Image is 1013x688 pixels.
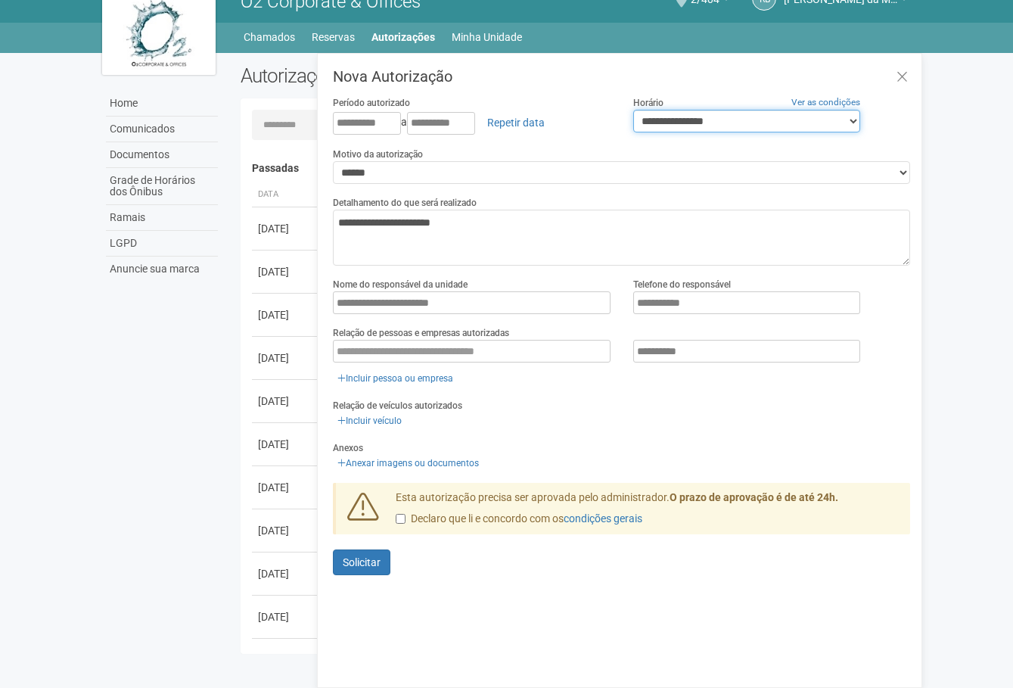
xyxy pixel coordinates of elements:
[333,196,477,210] label: Detalhamento do que será realizado
[241,64,564,87] h2: Autorizações
[371,26,435,48] a: Autorizações
[106,91,218,117] a: Home
[258,394,314,409] div: [DATE]
[477,110,555,135] a: Repetir data
[106,257,218,282] a: Anuncie sua marca
[791,97,860,107] a: Ver as condições
[106,168,218,205] a: Grade de Horários dos Ônibus
[333,326,509,340] label: Relação de pessoas e empresas autorizadas
[333,441,363,455] label: Anexos
[633,96,663,110] label: Horário
[564,512,642,525] a: condições gerais
[333,399,462,412] label: Relação de veículos autorizados
[333,549,390,575] button: Solicitar
[343,556,381,568] span: Solicitar
[258,437,314,452] div: [DATE]
[333,412,406,429] a: Incluir veículo
[244,26,295,48] a: Chamados
[258,221,314,236] div: [DATE]
[333,69,910,84] h3: Nova Autorização
[252,163,900,174] h4: Passadas
[452,26,522,48] a: Minha Unidade
[384,490,911,534] div: Esta autorização precisa ser aprovada pelo administrador.
[258,523,314,538] div: [DATE]
[258,609,314,624] div: [DATE]
[333,148,423,161] label: Motivo da autorização
[258,307,314,322] div: [DATE]
[396,514,406,524] input: Declaro que li e concordo com oscondições gerais
[396,512,642,527] label: Declaro que li e concordo com os
[333,278,468,291] label: Nome do responsável da unidade
[333,370,458,387] a: Incluir pessoa ou empresa
[106,142,218,168] a: Documentos
[333,110,611,135] div: a
[106,231,218,257] a: LGPD
[258,480,314,495] div: [DATE]
[633,278,731,291] label: Telefone do responsável
[312,26,355,48] a: Reservas
[258,566,314,581] div: [DATE]
[258,264,314,279] div: [DATE]
[258,350,314,366] div: [DATE]
[333,96,410,110] label: Período autorizado
[106,205,218,231] a: Ramais
[252,182,320,207] th: Data
[106,117,218,142] a: Comunicados
[333,455,483,472] a: Anexar imagens ou documentos
[670,491,838,503] strong: O prazo de aprovação é de até 24h.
